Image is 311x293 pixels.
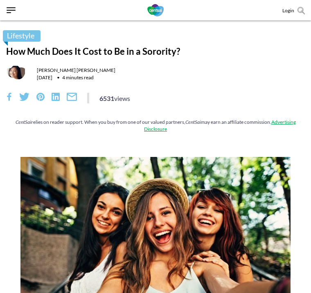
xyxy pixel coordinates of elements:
span: views [114,94,130,102]
h1: How Much Does It Cost to Be in a Sorority? [6,46,305,57]
img: CentSai [147,4,164,16]
div: 4 minutes read [54,74,94,81]
a: Advertising Disclosure [144,119,296,132]
time: [DATE] [37,74,52,81]
a: Lifestyle [3,30,41,42]
em: CentSai [185,119,201,125]
div: 6531 [99,93,130,104]
img: search [297,7,305,14]
a: [PERSON_NAME] [PERSON_NAME] [37,67,115,73]
em: CentSai [16,119,31,125]
a: Login [282,7,294,13]
div: relies on reader support. When you buy from one of our valued partners, may earn an affiliate com... [6,119,305,132]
